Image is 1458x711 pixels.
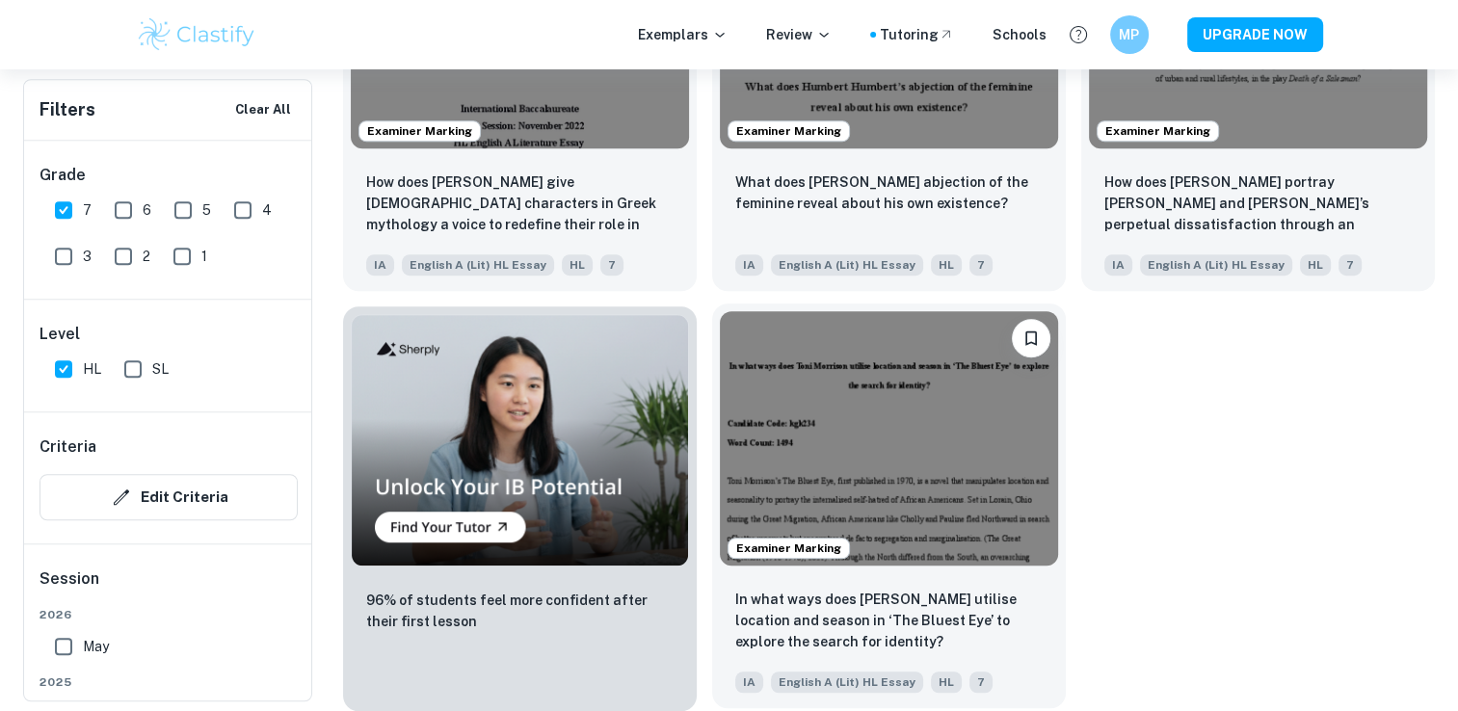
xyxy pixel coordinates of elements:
p: Review [766,24,832,45]
span: IA [735,254,763,276]
button: Edit Criteria [40,474,298,520]
p: In what ways does Toni Morrison utilise location and season in ‘The Bluest Eye’ to explore the se... [735,589,1043,652]
span: HL [931,671,962,693]
span: HL [562,254,593,276]
p: How does Arthur Miller portray Willy and Biff’s perpetual dissatisfaction through an exploration ... [1104,171,1412,237]
a: Schools [993,24,1047,45]
h6: Filters [40,96,95,123]
span: SL [152,358,169,380]
span: 7 [83,199,92,221]
span: HL [931,254,962,276]
span: English A (Lit) HL Essay [402,254,554,276]
h6: Criteria [40,435,96,459]
span: May [83,636,109,657]
span: IA [735,671,763,693]
button: UPGRADE NOW [1187,17,1323,52]
button: Bookmark [1012,319,1050,357]
span: English A (Lit) HL Essay [771,671,923,693]
span: 1 [201,246,207,267]
img: English A (Lit) HL Essay IA example thumbnail: In what ways does Toni Morrison utilise [720,311,1058,565]
p: 96% of students feel more confident after their first lesson [366,590,674,632]
h6: Level [40,323,298,346]
a: Thumbnail96% of students feel more confident after their first lesson [343,306,697,710]
button: Help and Feedback [1062,18,1095,51]
span: 4 [262,199,272,221]
span: 2026 [40,606,298,623]
span: Examiner Marking [1098,122,1218,140]
h6: Session [40,567,298,606]
span: 7 [600,254,623,276]
h6: MP [1118,24,1140,45]
button: Clear All [230,95,296,124]
span: Examiner Marking [359,122,480,140]
p: How does Carol Ann Duffy give female characters in Greek mythology a voice to redefine their role... [366,171,674,237]
span: English A (Lit) HL Essay [1140,254,1292,276]
span: 2025 [40,673,298,691]
span: English A (Lit) HL Essay [771,254,923,276]
p: Exemplars [638,24,728,45]
span: IA [1104,254,1132,276]
p: What does Humbert Humbert’s abjection of the feminine reveal about his own existence? [735,171,1043,214]
span: HL [1300,254,1331,276]
span: Examiner Marking [729,540,849,557]
span: 6 [143,199,151,221]
img: Thumbnail [351,314,689,566]
span: 7 [969,671,993,693]
span: 7 [969,254,993,276]
a: Examiner MarkingBookmarkIn what ways does Toni Morrison utilise location and season in ‘The Blues... [712,306,1066,710]
button: MP [1110,15,1149,54]
span: 5 [202,199,211,221]
span: 2 [143,246,150,267]
h6: Grade [40,164,298,187]
a: Tutoring [880,24,954,45]
span: 7 [1339,254,1362,276]
span: Examiner Marking [729,122,849,140]
span: HL [83,358,101,380]
span: 3 [83,246,92,267]
span: IA [366,254,394,276]
img: Clastify logo [136,15,258,54]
